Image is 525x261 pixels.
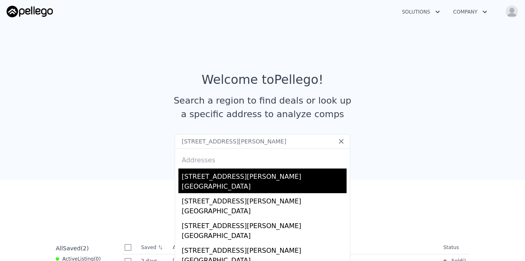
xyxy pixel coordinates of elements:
span: Saved [63,245,80,252]
div: All ( 2 ) [56,244,89,252]
div: [GEOGRAPHIC_DATA] [182,206,347,218]
th: Saved [138,241,169,254]
div: [STREET_ADDRESS][PERSON_NAME] [182,243,347,256]
input: Search an address or region... [175,134,350,149]
div: Welcome to Pellego ! [202,72,324,87]
img: Pellego [7,6,53,17]
div: [STREET_ADDRESS][PERSON_NAME] [182,193,347,206]
div: Search a region to find deals or look up a specific address to analyze comps [171,94,354,121]
div: [STREET_ADDRESS][PERSON_NAME] [182,169,347,182]
button: Company [447,5,494,19]
button: Solutions [395,5,447,19]
th: Status [440,241,469,254]
div: Addresses [178,149,347,169]
th: Address [169,241,440,254]
div: [GEOGRAPHIC_DATA] [182,182,347,193]
div: [GEOGRAPHIC_DATA] [182,231,347,243]
div: Saved Properties [52,206,472,221]
img: avatar [505,5,518,18]
div: [STREET_ADDRESS][PERSON_NAME] [182,218,347,231]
